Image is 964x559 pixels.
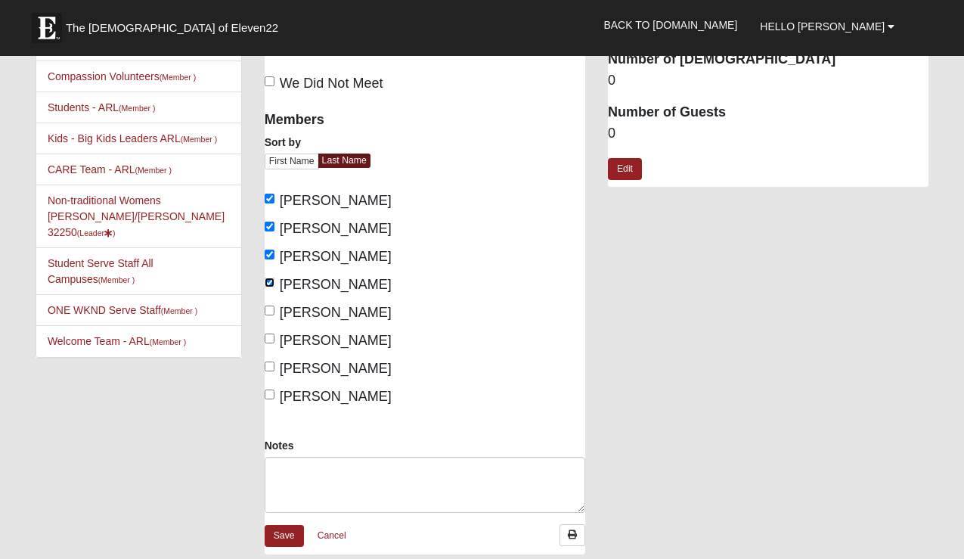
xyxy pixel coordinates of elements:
[48,194,225,238] a: Non-traditional Womens [PERSON_NAME]/[PERSON_NAME] 32250(Leader)
[592,6,749,44] a: Back to [DOMAIN_NAME]
[308,524,356,548] a: Cancel
[265,390,274,399] input: [PERSON_NAME]
[265,76,274,86] input: We Did Not Meet
[265,438,294,453] label: Notes
[98,275,135,284] small: (Member )
[48,132,217,144] a: Kids - Big Kids Leaders ARL(Member )
[48,304,197,316] a: ONE WKND Serve Staff(Member )
[48,70,196,82] a: Compassion Volunteers(Member )
[280,221,392,236] span: [PERSON_NAME]
[280,193,392,208] span: [PERSON_NAME]
[280,249,392,264] span: [PERSON_NAME]
[150,337,186,346] small: (Member )
[32,13,62,43] img: Eleven22 logo
[280,333,392,348] span: [PERSON_NAME]
[265,154,319,169] a: First Name
[48,257,153,285] a: Student Serve Staff All Campuses(Member )
[265,362,274,371] input: [PERSON_NAME]
[66,20,278,36] span: The [DEMOGRAPHIC_DATA] of Eleven22
[161,306,197,315] small: (Member )
[48,335,186,347] a: Welcome Team - ARL(Member )
[608,103,928,123] dt: Number of Guests
[280,305,392,320] span: [PERSON_NAME]
[280,277,392,292] span: [PERSON_NAME]
[181,135,217,144] small: (Member )
[48,101,156,113] a: Students - ARL(Member )
[608,158,642,180] a: Edit
[265,222,274,231] input: [PERSON_NAME]
[48,163,172,175] a: CARE Team - ARL(Member )
[24,5,327,43] a: The [DEMOGRAPHIC_DATA] of Eleven22
[265,334,274,343] input: [PERSON_NAME]
[280,389,392,404] span: [PERSON_NAME]
[265,306,274,315] input: [PERSON_NAME]
[760,20,885,33] span: Hello [PERSON_NAME]
[265,250,274,259] input: [PERSON_NAME]
[280,76,383,91] span: We Did Not Meet
[318,154,370,168] a: Last Name
[608,124,928,144] dd: 0
[608,71,928,91] dd: 0
[135,166,172,175] small: (Member )
[265,112,414,129] h4: Members
[265,194,274,203] input: [PERSON_NAME]
[265,278,274,287] input: [PERSON_NAME]
[160,73,196,82] small: (Member )
[280,361,392,376] span: [PERSON_NAME]
[559,524,585,546] a: Print Attendance Roster
[265,135,301,150] label: Sort by
[608,50,928,70] dt: Number of [DEMOGRAPHIC_DATA]
[749,8,906,45] a: Hello [PERSON_NAME]
[119,104,155,113] small: (Member )
[77,228,116,238] small: (Leader )
[265,525,304,547] a: Save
